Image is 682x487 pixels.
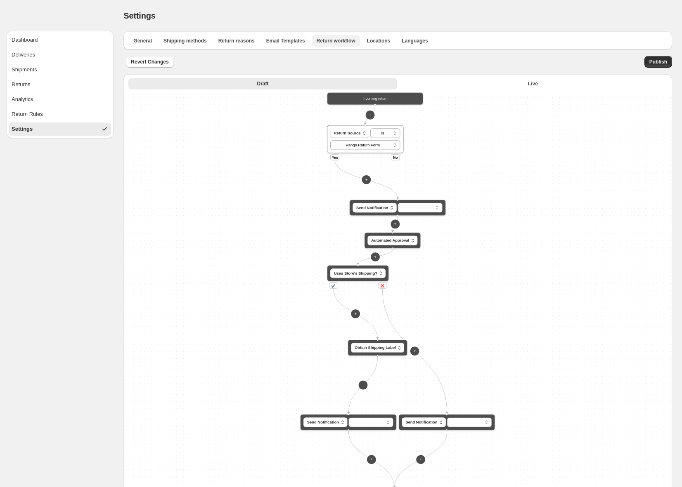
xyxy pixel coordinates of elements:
g: Edge from 28638e2d-5b5e-4b27-9533-c7ad4f5b174d to 79fbe3b0-4d0d-408d-8c73-691703210708 [334,289,378,339]
button: Analytics [9,93,111,106]
div: Incoming return [327,92,424,105]
button: + [351,309,360,318]
div: Incoming return [330,96,420,101]
g: Edge from a2fe92aa-6225-4f60-b16e-df8afc5363b9 to 28638e2d-5b5e-4b27-9533-c7ad4f5b174d [358,249,393,265]
button: Send Notification [353,203,397,212]
button: + [417,455,426,464]
span: Send Notification [406,419,438,425]
div: Deliveries [12,51,35,59]
span: Automated Approval [372,238,410,243]
g: Edge from d5272633-58cd-4015-82c5-367d1b789fd9 to 6fd2df84-93dd-4f1e-8157-eb8bf4f093dd [335,160,398,199]
button: + [367,455,376,464]
span: Uses Store's Shipping? [334,270,377,276]
div: Return Rules [12,110,43,118]
button: Obtain Shipping Label [351,343,405,353]
button: + [410,347,419,356]
g: Edge from 6fd2df84-93dd-4f1e-8157-eb8bf4f093dd to a2fe92aa-6225-4f60-b16e-df8afc5363b9 [393,216,398,232]
div: Send Notification [300,414,396,431]
span: Shipping methods [163,38,207,44]
button: Send Notification [402,418,446,427]
button: Publish [644,56,672,68]
div: Shipments [12,66,37,74]
div: Obtain Shipping Label [348,340,408,356]
span: Live [528,80,538,87]
g: Edge from 79fbe3b0-4d0d-408d-8c73-691703210708 to 04a3e6b6-7ee0-4d3b-9694-523fb267bc5d [349,356,378,414]
span: Return Source [334,130,361,136]
div: Analytics [12,95,33,104]
button: + [391,220,400,229]
button: Deliveries [9,48,111,61]
button: Returns [9,78,111,91]
span: Revert Changes [131,59,168,65]
div: Return SourceYesNo [327,125,404,153]
span: Locations [367,38,391,44]
div: Send Notification [399,414,495,431]
div: Uses Store's Shipping?✔️❌ [327,265,389,281]
span: General [133,38,152,44]
span: Send Notification [356,205,388,210]
button: Revert Changes [126,56,173,68]
span: Send Notification [307,419,339,425]
button: Return Rules [9,108,111,121]
span: Obtain Shipping Label [355,345,396,351]
button: + [359,381,368,390]
button: Settings [9,122,111,136]
button: + [371,252,380,261]
button: Uses Store's Shipping? [330,268,386,278]
div: No [391,154,400,160]
div: Send Notification [350,200,446,216]
div: Automated Approval [365,233,421,249]
span: Return workflow [317,38,355,44]
div: Dashboard [12,36,38,44]
span: Email Templates [266,38,305,44]
button: + [366,111,375,120]
div: Settings [12,125,33,133]
span: Publish [649,59,667,65]
span: Settings [123,11,155,20]
button: Live version [399,78,667,89]
button: Draft version [128,78,397,89]
button: + [362,175,371,184]
span: Languages [402,38,428,44]
g: Edge from default_start to d5272633-58cd-4015-82c5-367d1b789fd9 [365,106,375,125]
button: Dashboard [9,33,111,47]
button: Automated Approval [368,236,418,245]
button: Send Notification [303,418,347,427]
span: Draft [257,80,268,87]
div: Returns [12,80,31,89]
button: Return Source [330,128,369,138]
button: Shipments [9,63,111,76]
g: Edge from 28638e2d-5b5e-4b27-9533-c7ad4f5b174d to 0d929683-6c1d-483f-94d1-f33ee8cf6c95 [383,289,448,414]
span: Return reasons [218,38,255,44]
